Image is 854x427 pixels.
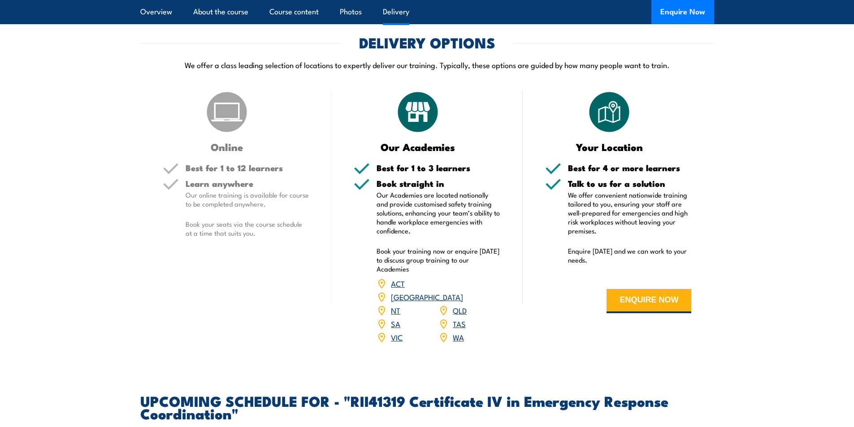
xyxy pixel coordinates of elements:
[354,142,482,152] h3: Our Academies
[545,142,674,152] h3: Your Location
[568,246,692,264] p: Enquire [DATE] and we can work to your needs.
[163,142,291,152] h3: Online
[359,36,495,48] h2: DELIVERY OPTIONS
[377,164,500,172] h5: Best for 1 to 3 learners
[391,332,403,342] a: VIC
[186,179,309,188] h5: Learn anywhere
[140,60,714,70] p: We offer a class leading selection of locations to expertly deliver our training. Typically, thes...
[377,179,500,188] h5: Book straight in
[568,179,692,188] h5: Talk to us for a solution
[391,305,400,315] a: NT
[186,164,309,172] h5: Best for 1 to 12 learners
[607,289,691,313] button: ENQUIRE NOW
[140,394,714,419] h2: UPCOMING SCHEDULE FOR - "RII41319 Certificate IV in Emergency Response Coordination"
[377,246,500,273] p: Book your training now or enquire [DATE] to discuss group training to our Academies
[391,278,405,289] a: ACT
[568,190,692,235] p: We offer convenient nationwide training tailored to you, ensuring your staff are well-prepared fo...
[453,318,466,329] a: TAS
[453,332,464,342] a: WA
[568,164,692,172] h5: Best for 4 or more learners
[453,305,467,315] a: QLD
[391,318,400,329] a: SA
[377,190,500,235] p: Our Academies are located nationally and provide customised safety training solutions, enhancing ...
[186,220,309,237] p: Book your seats via the course schedule at a time that suits you.
[391,291,463,302] a: [GEOGRAPHIC_DATA]
[186,190,309,208] p: Our online training is available for course to be completed anywhere.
